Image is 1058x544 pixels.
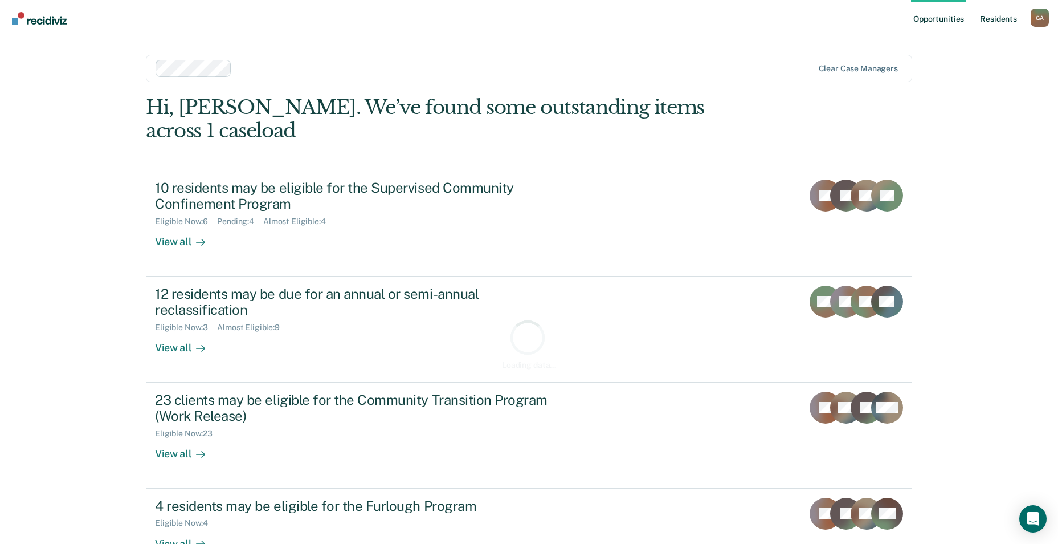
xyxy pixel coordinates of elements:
a: 10 residents may be eligible for the Supervised Community Confinement ProgramEligible Now:6Pendin... [146,170,912,277]
div: View all [155,439,219,461]
div: Eligible Now : 6 [155,217,217,226]
div: Clear case managers [819,64,898,74]
div: Eligible Now : 23 [155,429,222,439]
div: Eligible Now : 3 [155,323,217,332]
div: 12 residents may be due for an annual or semi-annual reclassification [155,286,555,319]
div: Almost Eligible : 4 [263,217,335,226]
img: Recidiviz [12,12,67,25]
div: Hi, [PERSON_NAME]. We’ve found some outstanding items across 1 caseload [146,96,759,143]
div: 10 residents may be eligible for the Supervised Community Confinement Program [155,180,555,213]
div: 23 clients may be eligible for the Community Transition Program (Work Release) [155,392,555,425]
div: G A [1031,9,1049,27]
div: Almost Eligible : 9 [217,323,289,332]
a: 12 residents may be due for an annual or semi-annual reclassificationEligible Now:3Almost Eligibl... [146,277,912,383]
a: 23 clients may be eligible for the Community Transition Program (Work Release)Eligible Now:23View... [146,383,912,489]
div: Pending : 4 [217,217,263,226]
button: Profile dropdown button [1031,9,1049,27]
div: 4 residents may be eligible for the Furlough Program [155,498,555,514]
div: Open Intercom Messenger [1019,505,1047,533]
div: View all [155,332,219,355]
div: View all [155,226,219,249]
div: Eligible Now : 4 [155,518,217,528]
